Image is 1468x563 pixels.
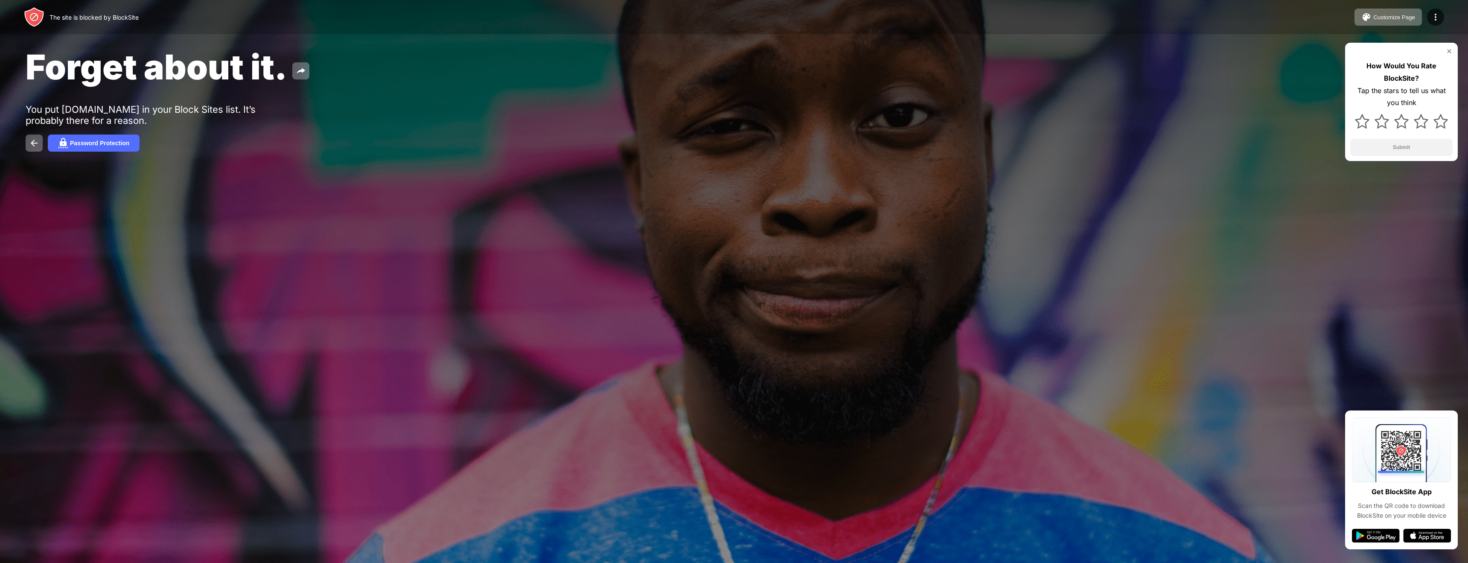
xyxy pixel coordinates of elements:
img: star.svg [1394,114,1409,129]
img: star.svg [1355,114,1369,129]
img: share.svg [296,66,306,76]
button: Password Protection [48,135,140,152]
button: Customize Page [1354,9,1422,26]
div: How Would You Rate BlockSite? [1350,60,1453,85]
div: Customize Page [1373,14,1415,21]
img: header-logo.svg [24,7,44,27]
div: Scan the QR code to download BlockSite on your mobile device [1352,501,1451,520]
div: You put [DOMAIN_NAME] in your Block Sites list. It’s probably there for a reason. [26,104,289,126]
img: rate-us-close.svg [1446,48,1453,55]
img: star.svg [1433,114,1448,129]
div: Get BlockSite App [1372,486,1432,498]
button: Submit [1350,139,1453,156]
div: The site is blocked by BlockSite [50,14,139,21]
img: pallet.svg [1361,12,1372,22]
img: password.svg [58,138,68,148]
span: Forget about it. [26,46,287,88]
img: star.svg [1375,114,1389,129]
img: back.svg [29,138,39,148]
img: star.svg [1414,114,1428,129]
div: Password Protection [70,140,129,147]
img: google-play.svg [1352,529,1400,542]
img: app-store.svg [1403,529,1451,542]
img: menu-icon.svg [1430,12,1441,22]
div: Tap the stars to tell us what you think [1350,85,1453,109]
img: qrcode.svg [1352,417,1451,482]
